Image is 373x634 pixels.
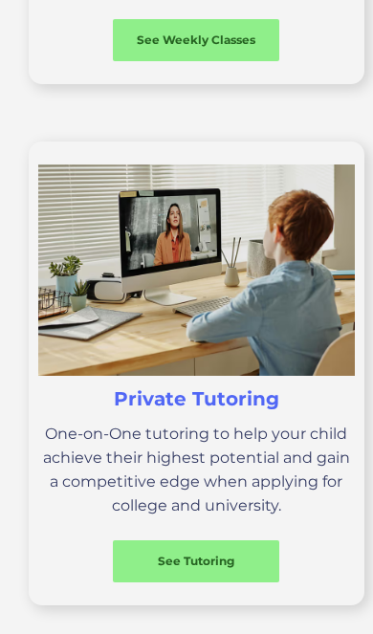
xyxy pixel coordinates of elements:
[113,552,279,571] div: See Tutoring
[38,422,355,517] p: One-on-One tutoring to help your child achieve their highest potential and gain a competitive edg...
[114,385,279,412] h3: Private Tutoring
[113,19,279,61] a: See Weekly Classes
[113,31,279,50] div: See Weekly Classes
[113,540,279,582] a: See Tutoring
